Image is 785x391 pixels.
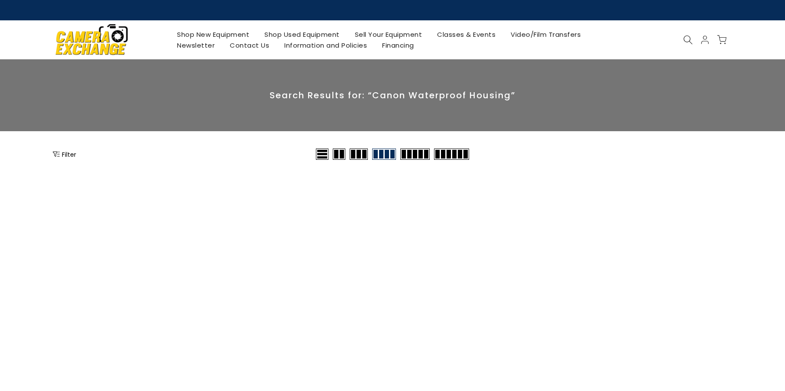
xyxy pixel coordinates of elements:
a: Video/Film Transfers [503,29,589,40]
a: Financing [375,40,422,51]
button: Show filters [53,150,76,158]
a: Shop New Equipment [170,29,257,40]
a: Shop Used Equipment [257,29,347,40]
a: Classes & Events [430,29,503,40]
a: Sell Your Equipment [347,29,430,40]
a: Contact Us [222,40,277,51]
a: Newsletter [170,40,222,51]
a: Information and Policies [277,40,375,51]
p: Search Results for: “Canon Waterproof Housing” [53,90,732,101]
